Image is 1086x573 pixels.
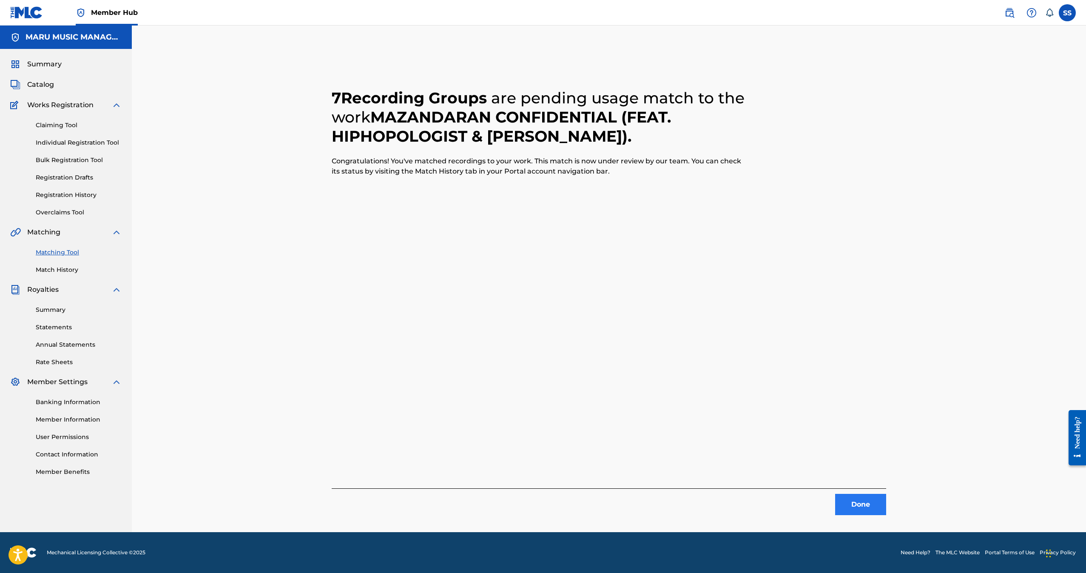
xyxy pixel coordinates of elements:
a: Overclaims Tool [36,208,122,217]
img: Catalog [10,80,20,90]
a: Rate Sheets [36,358,122,367]
a: CatalogCatalog [10,80,54,90]
a: Member Benefits [36,468,122,476]
img: Member Settings [10,377,20,387]
span: Member Hub [91,8,138,17]
span: Summary [27,59,62,69]
a: User Permissions [36,433,122,442]
span: Works Registration [27,100,94,110]
a: Member Information [36,415,122,424]
a: Claiming Tool [36,121,122,130]
img: search [1004,8,1015,18]
a: The MLC Website [935,549,980,556]
a: Registration History [36,191,122,200]
a: Matching Tool [36,248,122,257]
a: Annual Statements [36,340,122,349]
img: expand [111,285,122,295]
img: help [1026,8,1037,18]
span: Catalog [27,80,54,90]
img: Matching [10,227,21,237]
a: Match History [36,265,122,274]
p: Congratulations! You've matched recordings to your work. This match is now under review by our te... [332,156,748,177]
a: Statements [36,323,122,332]
img: MLC Logo [10,6,43,19]
a: Privacy Policy [1040,549,1076,556]
div: Help [1023,4,1040,21]
a: Registration Drafts [36,173,122,182]
div: Drag [1046,541,1051,566]
img: Royalties [10,285,20,295]
iframe: Chat Widget [1043,532,1086,573]
span: are pending usage match to the work [332,88,745,126]
a: Bulk Registration Tool [36,156,122,165]
a: Summary [36,305,122,314]
span: Mechanical Licensing Collective © 2025 [47,549,145,556]
img: Top Rightsholder [76,8,86,18]
a: Need Help? [901,549,930,556]
button: Done [835,494,886,515]
a: Public Search [1001,4,1018,21]
img: Accounts [10,32,20,43]
a: Banking Information [36,398,122,407]
iframe: Resource Center [1062,403,1086,472]
span: Royalties [27,285,59,295]
a: Individual Registration Tool [36,138,122,147]
a: Contact Information [36,450,122,459]
span: Member Settings [27,377,88,387]
img: Summary [10,59,20,69]
div: User Menu [1059,4,1076,21]
img: expand [111,377,122,387]
img: expand [111,100,122,110]
img: Works Registration [10,100,21,110]
img: expand [111,227,122,237]
h5: MARU MUSIC MANAGEMENT [26,32,122,42]
a: Portal Terms of Use [985,549,1035,556]
h2: 7 Recording Groups MAZANDARAN CONFIDENTIAL (FEAT. HIPHOPOLOGIST & [PERSON_NAME]) . [332,88,748,146]
span: Matching [27,227,60,237]
div: Notifications [1045,9,1054,17]
a: SummarySummary [10,59,62,69]
img: logo [10,547,37,558]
